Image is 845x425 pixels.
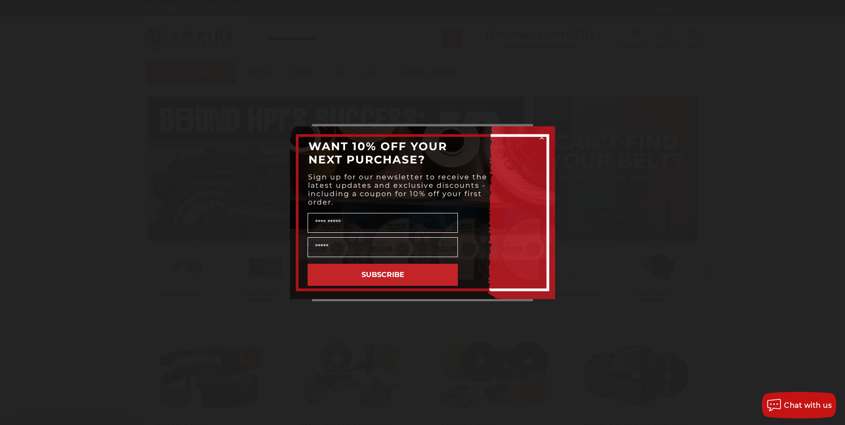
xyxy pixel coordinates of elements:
button: Chat with us [762,392,836,418]
span: WANT 10% OFF YOUR NEXT PURCHASE? [308,140,447,166]
span: Sign up for our newsletter to receive the latest updates and exclusive discounts - including a co... [308,173,487,206]
button: SUBSCRIBE [308,264,458,286]
button: Close dialog [537,133,546,142]
span: Chat with us [784,401,832,410]
input: Email [308,237,458,257]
